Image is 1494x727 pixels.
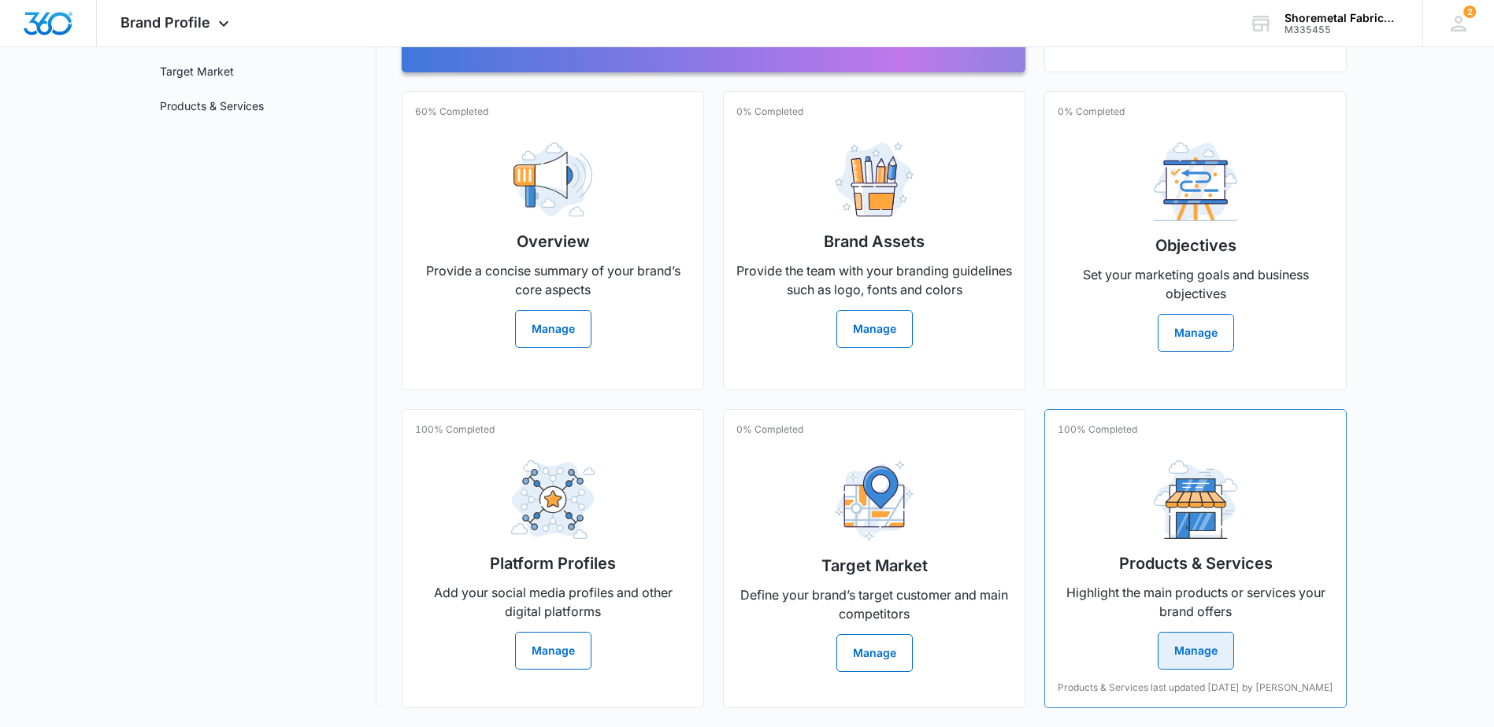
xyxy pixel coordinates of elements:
[515,632,591,670] button: Manage
[1044,91,1347,390] a: 0% CompletedObjectivesSet your marketing goals and business objectivesManage
[1463,6,1476,18] div: notifications count
[736,423,803,437] p: 0% Completed
[1119,552,1273,575] h2: Products & Services
[402,91,704,390] a: 60% CompletedOverviewProvide a concise summary of your brand’s core aspectsManage
[723,91,1025,390] a: 0% CompletedBrand AssetsProvide the team with your branding guidelines such as logo, fonts and co...
[415,423,495,437] p: 100% Completed
[736,105,803,119] p: 0% Completed
[1044,409,1347,708] a: 100% CompletedProducts & ServicesHighlight the main products or services your brand offersManageP...
[1285,24,1399,35] div: account id
[1155,234,1236,257] h2: Objectives
[736,585,1012,623] p: Define your brand’s target customer and main competitors
[1058,681,1333,695] p: Products & Services last updated [DATE] by [PERSON_NAME]
[821,554,928,578] h2: Target Market
[415,583,691,621] p: Add your social media profiles and other digital platforms
[1058,583,1333,621] p: Highlight the main products or services your brand offers
[1463,6,1476,18] span: 2
[723,409,1025,708] a: 0% CompletedTarget MarketDefine your brand’s target customer and main competitorsManage
[1158,632,1234,670] button: Manage
[120,14,210,31] span: Brand Profile
[824,230,925,253] h2: Brand Assets
[1058,423,1137,437] p: 100% Completed
[490,552,616,575] h2: Platform Profiles
[1058,105,1125,119] p: 0% Completed
[517,230,590,253] h2: Overview
[160,98,264,114] a: Products & Services
[402,409,704,708] a: 100% CompletedPlatform ProfilesAdd your social media profiles and other digital platformsManage
[1058,265,1333,303] p: Set your marketing goals and business objectives
[736,261,1012,299] p: Provide the team with your branding guidelines such as logo, fonts and colors
[415,105,488,119] p: 60% Completed
[515,310,591,348] button: Manage
[415,261,691,299] p: Provide a concise summary of your brand’s core aspects
[1285,12,1399,24] div: account name
[1158,314,1234,352] button: Manage
[160,63,234,79] a: Target Market
[836,634,913,672] button: Manage
[836,310,913,348] button: Manage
